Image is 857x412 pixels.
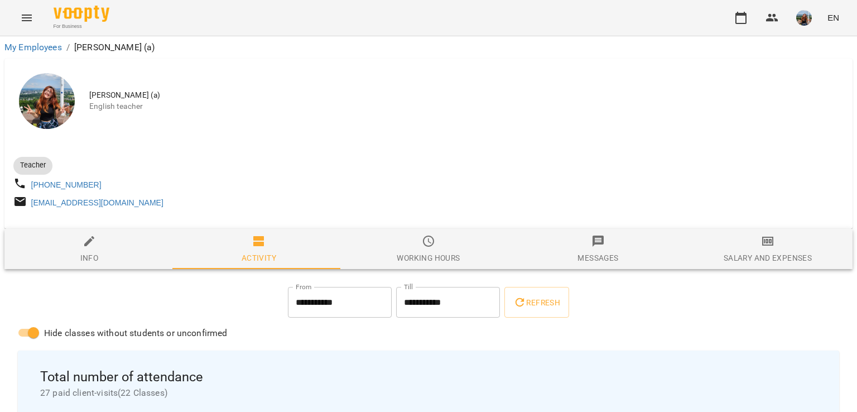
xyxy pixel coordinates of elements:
button: EN [823,7,844,28]
li: / [66,41,70,54]
a: [PHONE_NUMBER] [31,180,102,189]
button: Refresh [504,287,569,318]
span: For Business [54,23,109,30]
span: EN [827,12,839,23]
img: Лебеденко Катерина (а) [19,73,75,129]
nav: breadcrumb [4,41,853,54]
button: Menu [13,4,40,31]
span: [PERSON_NAME] (а) [89,90,844,101]
span: Total number of attendance [40,368,817,386]
span: Hide classes without students or unconfirmed [44,327,228,340]
img: fade860515acdeec7c3b3e8f399b7c1b.jpg [796,10,812,26]
div: Messages [577,251,618,265]
a: [EMAIL_ADDRESS][DOMAIN_NAME] [31,198,163,207]
span: Teacher [13,160,52,170]
span: Refresh [513,296,560,309]
div: Info [80,251,99,265]
span: 27 paid client-visits ( 22 Classes ) [40,386,817,400]
img: Voopty Logo [54,6,109,22]
div: Activity [242,251,276,265]
span: English teacher [89,101,844,112]
div: Salary and Expenses [724,251,812,265]
p: [PERSON_NAME] (а) [74,41,155,54]
div: Working hours [397,251,460,265]
a: My Employees [4,42,62,52]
